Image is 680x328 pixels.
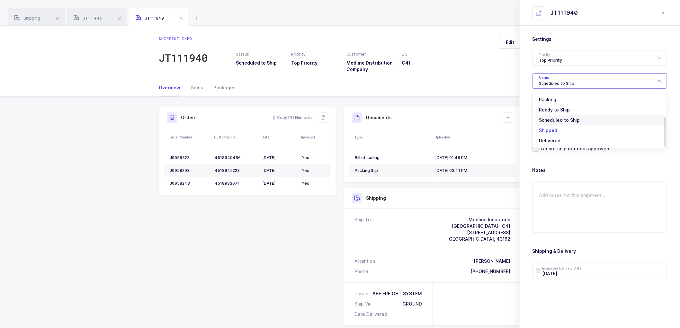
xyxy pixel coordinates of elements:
h3: Top Priority [291,60,339,66]
div: Type [354,135,431,140]
div: Date Delivered [354,311,390,317]
div: [DATE] [262,155,297,160]
span: Do not ship out until approved [539,146,610,152]
div: 4518933674 [215,181,257,186]
div: Bill of Lading [355,155,430,160]
div: 4518945223 [215,168,257,173]
span: Edit [506,39,514,46]
div: [PHONE_NUMBER] [470,268,510,275]
div: Date [262,135,297,140]
span: Yes [302,155,309,160]
div: GROUND [402,301,422,307]
div: Attention [354,258,375,264]
div: Customer PO [214,135,258,140]
div: 4518949466 [215,155,257,160]
div: Packing Slip [355,168,430,173]
div: [DATE] 03:41 PM [435,168,510,173]
div: Carrier [354,290,371,297]
div: Priority [291,51,339,57]
span: [GEOGRAPHIC_DATA], 43162 [447,236,510,242]
div: J0058323 [170,155,210,160]
div: [DATE] [262,168,297,173]
span: Scheduled to Ship [539,117,580,123]
div: Uploaded [434,135,514,140]
div: ABF FREIGHT SYSTEM [372,290,422,297]
div: DC [402,51,450,57]
div: Invoiced [301,135,329,140]
span: Delivered [539,138,561,143]
div: Overview [159,79,185,96]
h3: Shipping [366,195,386,201]
h3: Scheduled to Ship [236,60,283,66]
h3: Documents [366,114,392,121]
div: [DATE] 01:48 PM [435,155,510,160]
div: Customer [347,51,394,57]
span: Yes [302,181,309,186]
h3: Notes [532,167,667,173]
h3: Settings [532,36,667,42]
div: Shipment info [159,36,208,41]
span: Packing [539,97,557,102]
h3: Shipping & Delivery [532,248,667,254]
button: Edit [499,36,521,49]
div: Phone [354,268,368,275]
div: Order Number [169,135,210,140]
div: J0058243 [170,181,210,186]
h3: Medline Distribution Company [347,60,394,73]
span: Shipping [14,16,40,21]
div: [STREET_ADDRESS] [447,229,510,236]
div: [DATE] [262,181,297,186]
div: JT111940 [550,9,578,17]
span: JT111445 [74,16,102,21]
h3: Orders [181,114,197,121]
div: J0058293 [170,168,210,173]
button: close drawer [659,9,667,17]
div: Status [236,51,283,57]
span: Yes [302,168,309,173]
span: Ready to Ship [539,107,570,112]
span: Shipped [539,128,558,133]
div: Ship To [354,217,371,242]
div: [GEOGRAPHIC_DATA]– C41 [447,223,510,229]
div: Ship Via [354,301,374,307]
button: Copy PO Numbers [269,114,313,121]
div: Items [185,79,208,96]
div: [PERSON_NAME] [474,258,510,264]
div: Medline Industries [447,217,510,223]
h3: C41 [402,60,450,66]
div: Packages [208,79,236,96]
span: JT111940 [136,16,164,21]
